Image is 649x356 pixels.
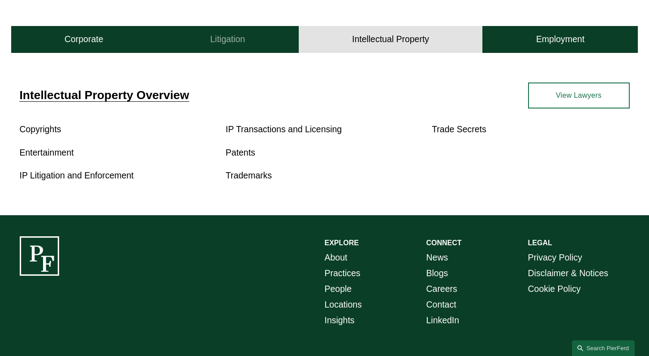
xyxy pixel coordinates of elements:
a: Patents [226,148,255,157]
h4: Corporate [64,34,103,45]
a: Disclaimer & Notices [528,265,609,281]
a: Blogs [426,265,448,281]
a: Contact [426,297,456,313]
strong: LEGAL [528,239,552,247]
a: Trademarks [226,170,272,180]
a: Copyrights [19,124,61,134]
h4: Employment [536,34,585,45]
a: Privacy Policy [528,250,582,265]
a: Practices [325,265,361,281]
a: Cookie Policy [528,281,581,297]
a: Intellectual Property Overview [19,88,189,102]
a: View Lawyers [528,82,630,109]
a: Search this site [572,340,635,356]
a: Insights [325,313,355,328]
a: IP Litigation and Enforcement [19,170,133,180]
strong: EXPLORE [325,239,359,247]
a: People [325,281,352,297]
strong: CONNECT [426,239,462,247]
a: Entertainment [19,148,73,157]
a: Careers [426,281,457,297]
a: News [426,250,448,265]
h4: Intellectual Property [352,34,429,45]
a: LinkedIn [426,313,460,328]
a: Trade Secrets [432,124,486,134]
a: About [325,250,348,265]
h4: Litigation [210,34,245,45]
a: IP Transactions and Licensing [226,124,342,134]
a: Locations [325,297,362,313]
